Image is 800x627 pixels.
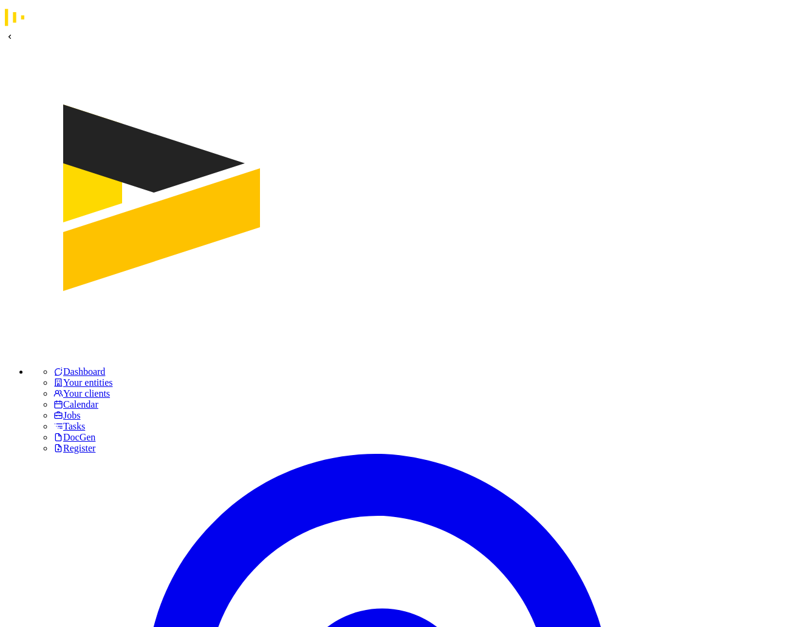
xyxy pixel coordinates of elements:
span: Your clients [63,388,110,399]
a: Tasks [53,421,85,431]
div: Loading [5,5,795,32]
a: Jobs [53,410,80,420]
a: Your clients [53,388,110,399]
img: Stellar [5,43,316,354]
span: Calendar [63,399,98,409]
span: Your entities [63,377,113,388]
span: Jobs [63,410,80,420]
a: Your entities [53,377,113,388]
a: Register [53,443,95,453]
a: Dashboard [53,366,105,377]
span: DocGen [63,432,95,442]
a: DocGen [53,432,95,442]
a: Calendar [53,399,98,409]
span: Register [63,443,95,453]
span: Dashboard [63,366,105,377]
span: Tasks [63,421,85,431]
